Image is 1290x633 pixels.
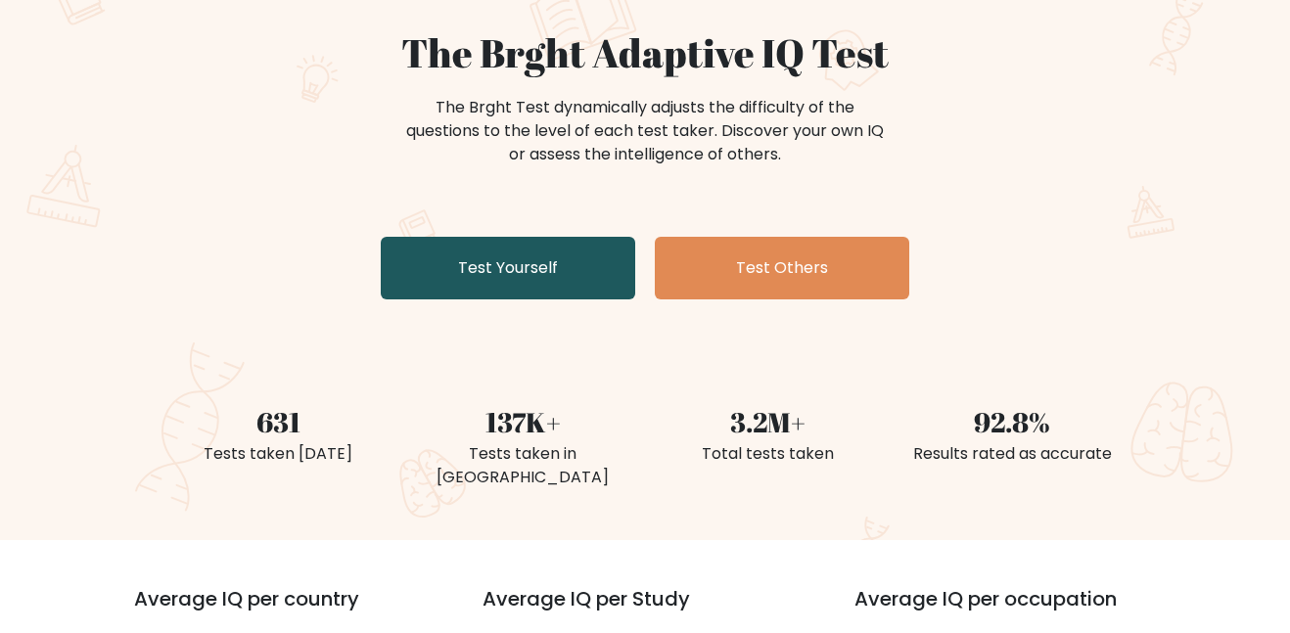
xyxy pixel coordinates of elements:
div: 3.2M+ [657,401,878,442]
a: Test Yourself [381,237,635,299]
a: Test Others [655,237,909,299]
div: 92.8% [901,401,1123,442]
div: Results rated as accurate [901,442,1123,466]
div: Total tests taken [657,442,878,466]
div: 137K+ [412,401,633,442]
h1: The Brght Adaptive IQ Test [167,29,1123,76]
div: 631 [167,401,389,442]
div: Tests taken in [GEOGRAPHIC_DATA] [412,442,633,489]
div: The Brght Test dynamically adjusts the difficulty of the questions to the level of each test take... [400,96,890,166]
div: Tests taken [DATE] [167,442,389,466]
